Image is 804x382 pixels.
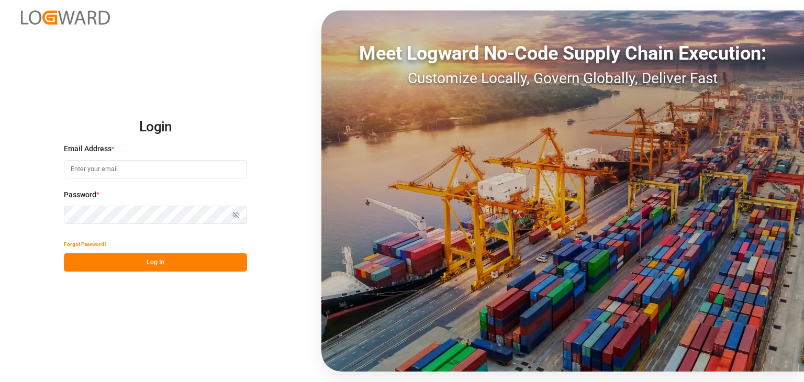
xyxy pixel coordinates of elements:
[64,189,96,200] span: Password
[321,68,804,89] div: Customize Locally, Govern Globally, Deliver Fast
[64,160,247,178] input: Enter your email
[321,39,804,68] div: Meet Logward No-Code Supply Chain Execution:
[64,143,111,154] span: Email Address
[64,253,247,272] button: Log In
[64,110,247,144] h2: Login
[64,235,107,253] button: Forgot Password?
[21,10,110,25] img: Logward_new_orange.png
